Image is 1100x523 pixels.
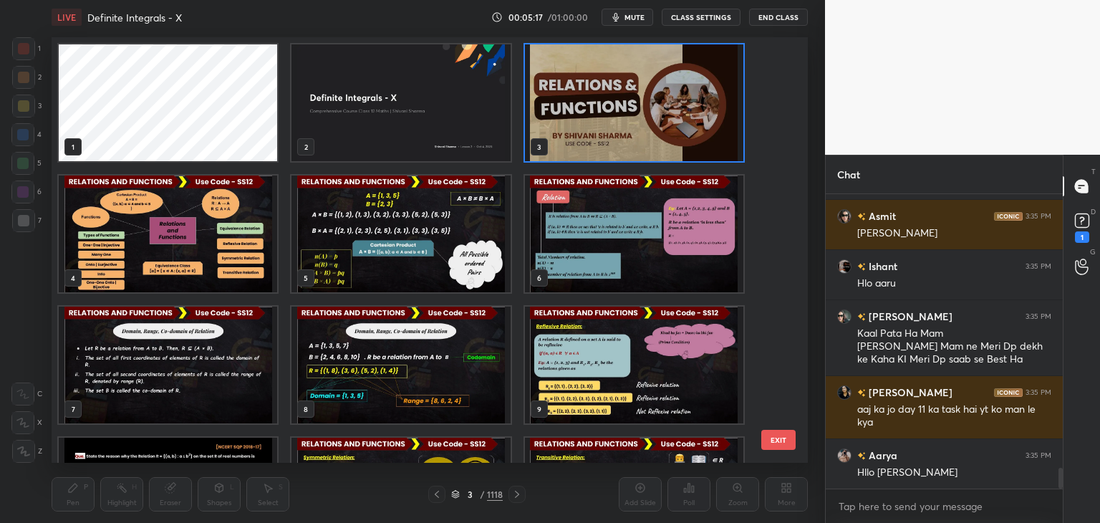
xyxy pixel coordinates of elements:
img: no-rating-badge.077c3623.svg [857,313,866,321]
h6: Ishant [866,259,897,274]
button: mute [602,9,653,26]
img: 1759572303N1AM43.pdf [525,307,743,423]
div: 3:35 PM [1026,212,1051,221]
p: T [1091,166,1096,177]
img: no-rating-badge.077c3623.svg [857,452,866,460]
div: X [11,411,42,434]
div: grid [826,194,1063,489]
img: 0b780f96072945acadbac6b53ed7d12e.jpg [837,385,851,400]
div: 3 [12,95,42,117]
button: EXIT [761,430,796,450]
img: iconic-dark.1390631f.png [994,212,1023,221]
img: no-rating-badge.077c3623.svg [857,213,866,221]
p: D [1091,206,1096,217]
h4: Definite Integrals - X [87,11,182,24]
h6: Aarya [866,448,897,463]
div: Kaal Pata Ha Mam [PERSON_NAME] Mam ne Meri Dp dekh ke Kaha KI Meri Dp saab se Best Ha [857,327,1051,367]
p: G [1090,246,1096,257]
h6: Asmit [866,208,896,224]
div: [PERSON_NAME] [857,226,1051,241]
p: Chat [826,155,872,193]
div: C [11,383,42,406]
div: / [480,490,484,499]
img: 1759572303N1AM43.pdf [59,307,277,423]
img: iconic-dark.1390631f.png [994,388,1023,397]
div: 5 [11,152,42,175]
div: Hlo aaru [857,277,1051,291]
img: no-rating-badge.077c3623.svg [857,389,866,397]
div: 3:35 PM [1026,388,1051,397]
div: LIVE [52,9,82,26]
div: 6 [11,181,42,203]
div: 3:35 PM [1026,312,1051,321]
div: 3:35 PM [1026,262,1051,271]
span: mute [624,12,645,22]
div: Z [12,440,42,463]
img: a3952768-a108-11f0-875e-0e0f6ad64355.jpg [291,44,510,161]
div: 7 [12,209,42,232]
div: Hllo [PERSON_NAME] [857,466,1051,480]
img: 1759572303N1AM43.pdf [291,307,510,423]
div: 3:35 PM [1026,451,1051,460]
img: 19a01377b34245cbbf354974188663b8.jpg [837,209,851,224]
div: aaj ka jo day 11 ka task hai yt ko man le kya [857,403,1051,430]
div: 1 [12,37,41,60]
img: no-rating-badge.077c3623.svg [857,263,866,271]
div: 3 [463,490,477,499]
div: 1118 [487,488,503,501]
img: 1759572303N1AM43.pdf [59,176,277,292]
img: 1759572303N1AM43.pdf [291,176,510,292]
button: End Class [749,9,808,26]
button: CLASS SETTINGS [662,9,740,26]
img: 1759572303N1AM43.pdf [525,176,743,292]
img: 284daec9a8704aa99f7e2c433597705e.jpg [837,310,851,324]
div: 2 [12,66,42,89]
div: 1 [1075,231,1089,243]
h6: [PERSON_NAME] [866,385,952,400]
div: grid [52,37,783,463]
div: 4 [11,123,42,146]
img: 8bfc2507b822401fbb18f819a7f0e5ff.jpg [837,448,851,463]
img: 1759572303N1AM43.pdf [525,44,743,161]
h6: [PERSON_NAME] [866,309,952,324]
img: 3 [837,259,851,274]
